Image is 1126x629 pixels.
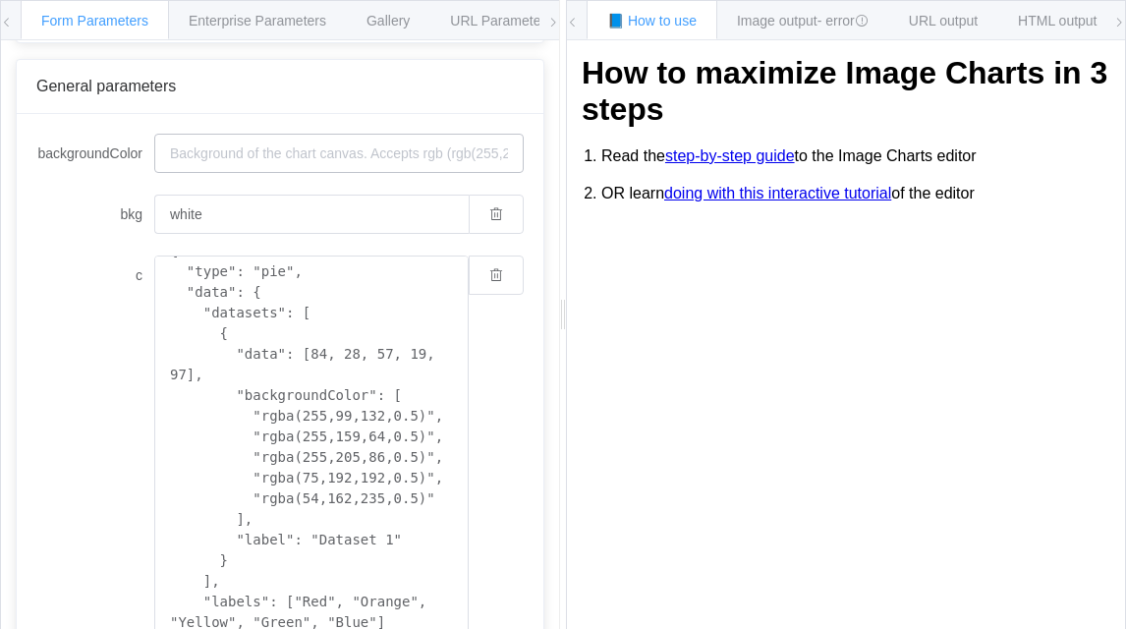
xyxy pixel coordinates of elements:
span: Image output [737,13,869,29]
span: 📘 How to use [607,13,697,29]
span: - error [817,13,869,29]
label: bkg [36,195,154,234]
label: backgroundColor [36,134,154,173]
span: HTML output [1018,13,1097,29]
span: General parameters [36,78,176,94]
label: c [36,256,154,295]
li: OR learn of the editor [601,175,1110,212]
input: Background of the chart canvas. Accepts rgb (rgb(255,255,120)), colors (red), and url-encoded hex... [154,195,469,234]
span: Gallery [366,13,410,29]
span: URL output [909,13,978,29]
a: step-by-step guide [665,147,795,165]
li: Read the to the Image Charts editor [601,138,1110,175]
span: Form Parameters [41,13,148,29]
span: URL Parameters [450,13,552,29]
span: Enterprise Parameters [189,13,326,29]
a: doing with this interactive tutorial [664,185,891,202]
h1: How to maximize Image Charts in 3 steps [582,55,1110,128]
input: Background of the chart canvas. Accepts rgb (rgb(255,255,120)), colors (red), and url-encoded hex... [154,134,524,173]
